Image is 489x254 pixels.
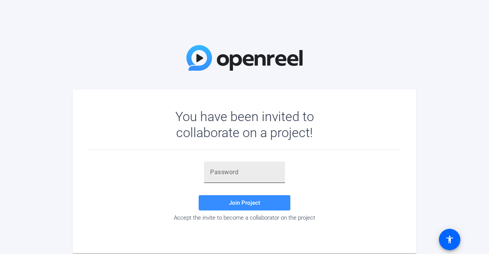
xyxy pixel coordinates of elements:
input: Password [210,168,279,177]
img: OpenReel Logo [186,45,303,71]
button: Join Project [199,195,290,210]
div: You have been invited to collaborate on a project! [153,108,336,141]
mat-icon: accessibility [445,235,454,244]
div: Accept the invite to become a collaborator on the project [88,214,401,221]
span: Join Project [229,199,260,206]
